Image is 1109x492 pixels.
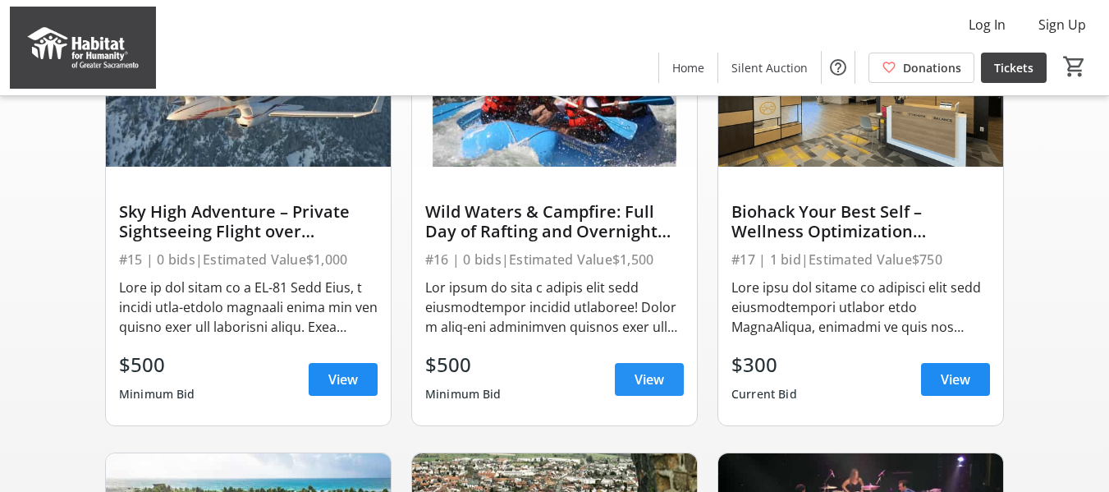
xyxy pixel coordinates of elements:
[941,370,970,389] span: View
[425,278,684,337] div: Lor ipsum do sita c adipis elit sedd eiusmodtempor incidid utlaboree! Dolor m aliq-eni adminimven...
[119,202,378,241] div: Sky High Adventure – Private Sightseeing Flight over [GEOGRAPHIC_DATA] or [GEOGRAPHIC_DATA]
[718,53,821,83] a: Silent Auction
[635,370,664,389] span: View
[615,363,684,396] a: View
[903,59,961,76] span: Donations
[119,248,378,271] div: #15 | 0 bids | Estimated Value $1,000
[981,53,1047,83] a: Tickets
[425,379,502,409] div: Minimum Bid
[731,379,797,409] div: Current Bid
[1060,52,1089,81] button: Cart
[921,363,990,396] a: View
[119,278,378,337] div: Lore ip dol sitam co a EL-81 Sedd Eius, t incidi utla-etdolo magnaali enima min ven quisno exer u...
[425,350,502,379] div: $500
[731,248,990,271] div: #17 | 1 bid | Estimated Value $750
[868,53,974,83] a: Donations
[731,59,808,76] span: Silent Auction
[969,15,1006,34] span: Log In
[731,278,990,337] div: Lore ipsu dol sitame co adipisci elit sedd eiusmodtempori utlabor etdo MagnaAliqua, enimadmi ve q...
[731,202,990,241] div: Biohack Your Best Self – Wellness Optimization Experience
[425,248,684,271] div: #16 | 0 bids | Estimated Value $1,500
[955,11,1019,38] button: Log In
[672,59,704,76] span: Home
[1025,11,1099,38] button: Sign Up
[309,363,378,396] a: View
[119,379,195,409] div: Minimum Bid
[10,7,156,89] img: Habitat for Humanity of Greater Sacramento's Logo
[119,350,195,379] div: $500
[994,59,1033,76] span: Tickets
[425,202,684,241] div: Wild Waters & Campfire: Full Day of Rafting and Overnight Camping for Six
[1038,15,1086,34] span: Sign Up
[328,370,358,389] span: View
[731,350,797,379] div: $300
[822,51,855,84] button: Help
[659,53,717,83] a: Home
